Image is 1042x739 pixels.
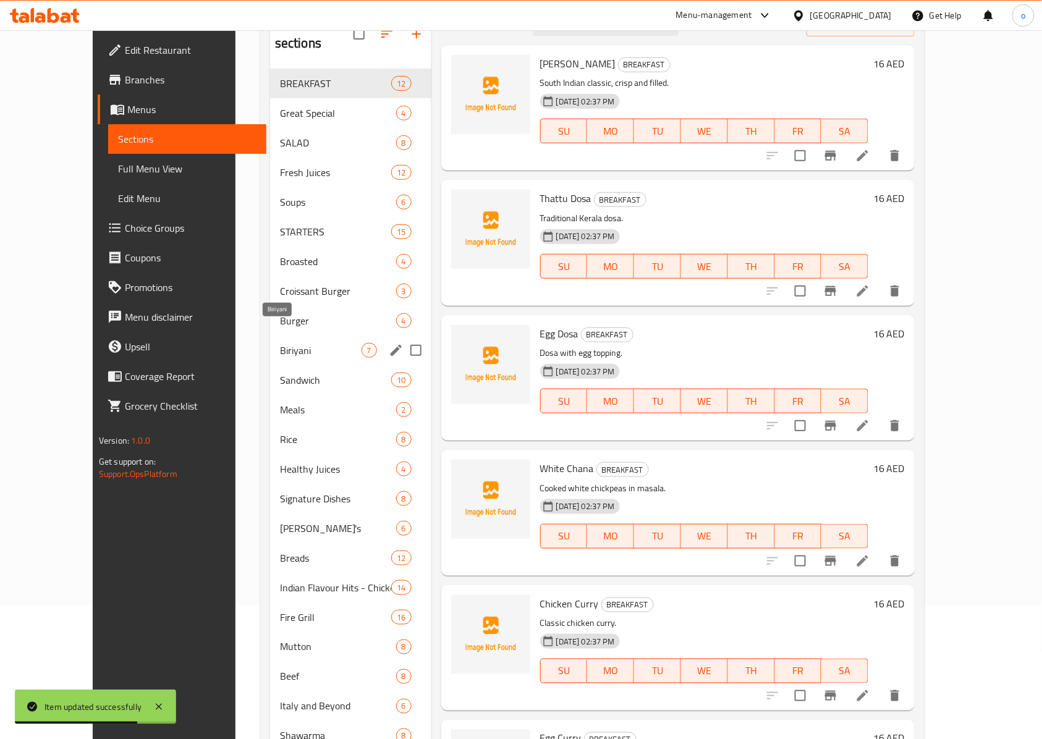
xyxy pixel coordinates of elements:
span: 14 [392,582,410,594]
div: items [396,699,412,714]
h6: 16 AED [873,595,905,612]
button: SA [821,389,868,413]
span: SU [546,392,583,410]
span: 6 [397,196,411,208]
p: Traditional Kerala dosa. [540,211,868,226]
div: BREAKFAST [596,462,649,477]
img: Chicken Curry [451,595,530,674]
span: Menu disclaimer [125,310,257,324]
span: Chicken Curry [540,594,599,613]
span: 12 [392,552,410,564]
a: Full Menu View [108,154,267,184]
span: TH [733,122,770,140]
a: Promotions [98,272,267,302]
div: Healthy Juices [280,462,396,476]
div: Fresh Juices12 [270,158,431,187]
div: BREAKFAST [618,57,671,72]
span: TH [733,392,770,410]
span: 4 [397,256,411,268]
span: MO [592,392,629,410]
div: items [396,669,412,684]
div: SALAD [280,135,396,150]
button: Branch-specific-item [816,141,845,171]
button: SU [540,659,588,683]
a: Grocery Checklist [98,391,267,421]
button: TH [728,254,775,279]
span: Select all sections [346,21,372,47]
span: Edit Menu [118,191,257,206]
button: SA [821,524,868,549]
h6: 16 AED [873,460,905,477]
button: WE [681,524,728,549]
div: items [396,195,412,209]
span: Upsell [125,339,257,354]
span: 16 [392,612,410,623]
div: items [396,313,412,328]
span: Mutton [280,640,396,654]
span: Select to update [787,143,813,169]
div: BREAKFAST12 [270,69,431,98]
div: Signature Dishes8 [270,484,431,513]
button: TH [728,524,775,549]
button: MO [587,389,634,413]
button: TU [634,254,681,279]
span: [PERSON_NAME] [540,54,616,73]
div: items [396,432,412,447]
span: BREAKFAST [619,57,670,72]
a: Sections [108,124,267,154]
div: BREAKFAST [594,192,646,207]
p: Classic chicken curry. [540,615,868,631]
div: STARTERS15 [270,217,431,247]
div: Sandwich [280,373,391,387]
button: FR [775,119,822,143]
span: Select to update [787,683,813,709]
span: Menus [127,102,257,117]
span: Fire Grill [280,610,391,625]
span: SU [546,122,583,140]
h6: 16 AED [873,190,905,207]
button: SU [540,254,588,279]
span: BREAKFAST [602,598,653,612]
span: Indian Flavour Hits - Chicken [280,580,391,595]
span: 4 [397,463,411,475]
h6: 16 AED [873,325,905,342]
span: Coverage Report [125,369,257,384]
div: Breads [280,551,391,565]
span: 7 [362,345,376,357]
a: Support.OpsPlatform [99,466,177,482]
div: [GEOGRAPHIC_DATA] [810,9,892,22]
span: 12 [392,78,410,90]
span: TU [639,392,676,410]
div: items [396,640,412,654]
span: WE [686,662,723,680]
button: WE [681,254,728,279]
div: [PERSON_NAME]'s6 [270,513,431,543]
div: Item updated successfully [44,700,142,714]
span: TH [733,258,770,276]
span: Version: [99,433,129,449]
span: 8 [397,641,411,653]
button: MO [587,119,634,143]
span: FR [780,122,817,140]
a: Coupons [98,243,267,272]
button: edit [387,341,405,360]
span: Burger [280,313,396,328]
span: WE [686,122,723,140]
div: Breads12 [270,543,431,573]
span: STARTERS [280,224,391,239]
span: SA [826,392,863,410]
span: Select to update [787,413,813,439]
div: items [391,551,411,565]
div: Meals [280,402,396,417]
img: White Chana [451,460,530,539]
span: 12 [392,167,410,179]
div: Rice [280,432,396,447]
div: items [396,135,412,150]
span: Select to update [787,548,813,574]
span: Beef [280,669,396,684]
a: Menus [98,95,267,124]
span: 8 [397,671,411,683]
button: delete [880,681,910,711]
div: Soups6 [270,187,431,217]
span: Egg Dosa [540,324,578,343]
